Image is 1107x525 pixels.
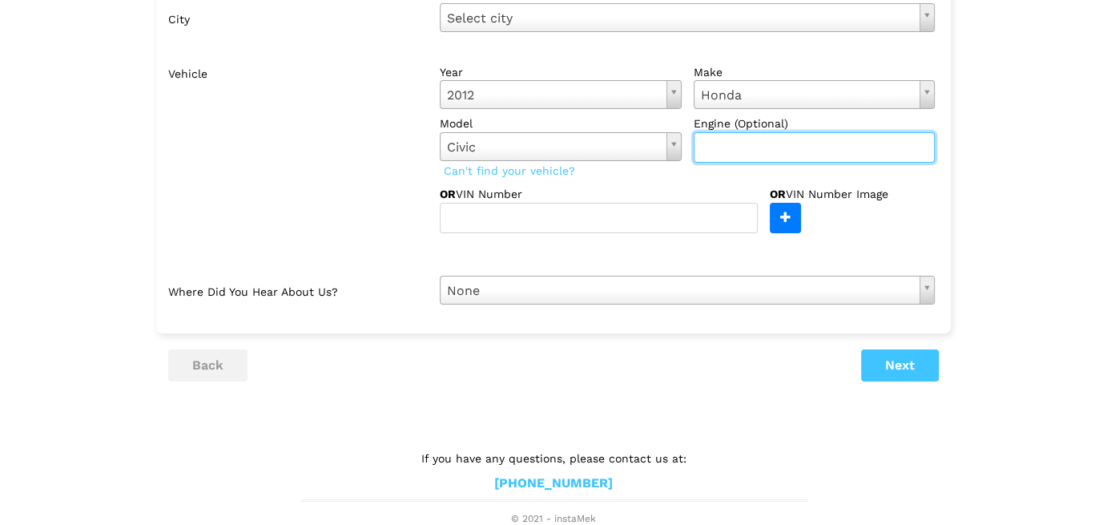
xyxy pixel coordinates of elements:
[701,85,914,106] span: Honda
[447,8,913,29] span: Select city
[440,115,682,131] label: model
[168,58,428,233] label: Vehicle
[440,160,579,181] span: Can't find your vehicle?
[694,115,936,131] label: Engine (Optional)
[694,64,936,80] label: make
[440,132,682,161] a: Civic
[440,3,935,32] a: Select city
[861,349,939,382] button: Next
[301,450,806,467] p: If you have any questions, please contact us at:
[494,475,613,492] a: [PHONE_NUMBER]
[440,186,572,202] label: VIN Number
[447,281,913,301] span: None
[440,64,682,80] label: year
[770,186,923,202] label: VIN Number Image
[168,349,248,382] button: back
[440,276,935,305] a: None
[168,276,428,305] label: Where did you hear about us?
[440,188,456,200] strong: OR
[694,80,936,109] a: Honda
[770,188,786,200] strong: OR
[447,85,660,106] span: 2012
[447,137,660,158] span: Civic
[440,80,682,109] a: 2012
[168,3,428,32] label: City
